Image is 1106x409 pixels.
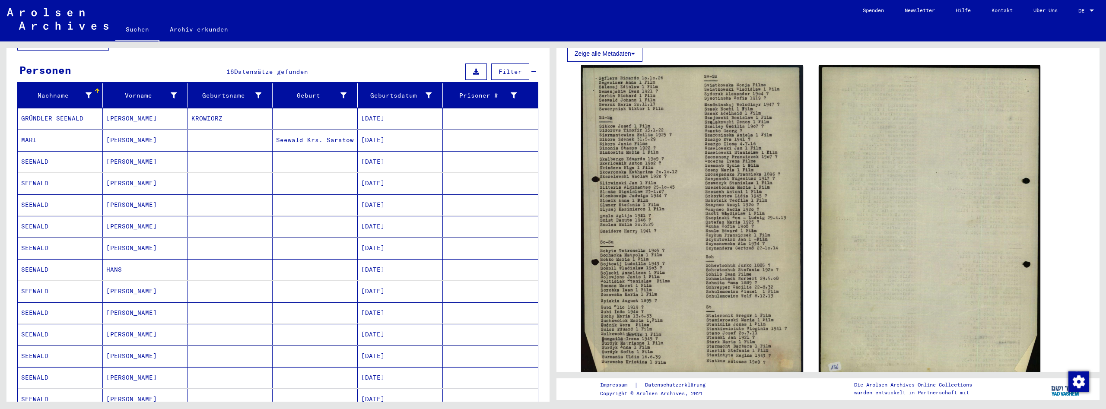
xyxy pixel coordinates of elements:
[7,8,108,30] img: Arolsen_neg.svg
[446,89,528,102] div: Prisoner #
[358,130,443,151] mat-cell: [DATE]
[103,216,188,237] mat-cell: [PERSON_NAME]
[103,130,188,151] mat-cell: [PERSON_NAME]
[106,91,177,100] div: Vorname
[18,302,103,323] mat-cell: SEEWALD
[188,83,273,108] mat-header-cell: Geburtsname
[103,324,188,345] mat-cell: [PERSON_NAME]
[819,65,1041,378] img: 002.jpg
[226,68,234,76] span: 16
[499,68,522,76] span: Filter
[854,381,972,389] p: Die Arolsen Archives Online-Collections
[638,380,716,390] a: Datenschutzerklärung
[358,173,443,194] mat-cell: [DATE]
[19,62,71,78] div: Personen
[103,83,188,108] mat-header-cell: Vorname
[1068,371,1089,392] img: Zustimmung ändern
[358,151,443,172] mat-cell: [DATE]
[358,259,443,280] mat-cell: [DATE]
[854,389,972,396] p: wurden entwickelt in Partnerschaft mit
[103,151,188,172] mat-cell: [PERSON_NAME]
[358,367,443,388] mat-cell: [DATE]
[103,367,188,388] mat-cell: [PERSON_NAME]
[103,302,188,323] mat-cell: [PERSON_NAME]
[18,346,103,367] mat-cell: SEEWALD
[358,216,443,237] mat-cell: [DATE]
[1049,378,1082,399] img: yv_logo.png
[103,346,188,367] mat-cell: [PERSON_NAME]
[18,259,103,280] mat-cell: SEEWALD
[18,238,103,259] mat-cell: SEEWALD
[159,19,238,40] a: Archiv erkunden
[103,259,188,280] mat-cell: HANS
[103,238,188,259] mat-cell: [PERSON_NAME]
[18,151,103,172] mat-cell: SEEWALD
[358,281,443,302] mat-cell: [DATE]
[358,194,443,216] mat-cell: [DATE]
[276,91,346,100] div: Geburt‏
[273,83,358,108] mat-header-cell: Geburt‏
[18,216,103,237] mat-cell: SEEWALD
[358,324,443,345] mat-cell: [DATE]
[103,108,188,129] mat-cell: [PERSON_NAME]
[358,238,443,259] mat-cell: [DATE]
[567,45,642,62] button: Zeige alle Metadaten
[18,281,103,302] mat-cell: SEEWALD
[18,130,103,151] mat-cell: MARI
[103,194,188,216] mat-cell: [PERSON_NAME]
[106,89,188,102] div: Vorname
[18,173,103,194] mat-cell: SEEWALD
[18,83,103,108] mat-header-cell: Nachname
[21,89,102,102] div: Nachname
[443,83,538,108] mat-header-cell: Prisoner #
[273,130,358,151] mat-cell: Seewald Krs. Saratow
[361,91,432,100] div: Geburtsdatum
[191,91,262,100] div: Geburtsname
[358,108,443,129] mat-cell: [DATE]
[581,65,803,375] img: 001.jpg
[600,380,634,390] a: Impressum
[276,89,357,102] div: Geburt‏
[361,89,442,102] div: Geburtsdatum
[446,91,517,100] div: Prisoner #
[1068,371,1089,392] div: Zustimmung ändern
[18,194,103,216] mat-cell: SEEWALD
[18,324,103,345] mat-cell: SEEWALD
[600,380,716,390] div: |
[103,173,188,194] mat-cell: [PERSON_NAME]
[1078,8,1088,14] span: DE
[600,390,716,397] p: Copyright © Arolsen Archives, 2021
[191,89,273,102] div: Geburtsname
[21,91,92,100] div: Nachname
[18,108,103,129] mat-cell: GRÜNDLER SEEWALD
[358,302,443,323] mat-cell: [DATE]
[18,367,103,388] mat-cell: SEEWALD
[491,63,529,80] button: Filter
[115,19,159,41] a: Suchen
[103,281,188,302] mat-cell: [PERSON_NAME]
[234,68,308,76] span: Datensätze gefunden
[358,83,443,108] mat-header-cell: Geburtsdatum
[188,108,273,129] mat-cell: KROWIORZ
[358,346,443,367] mat-cell: [DATE]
